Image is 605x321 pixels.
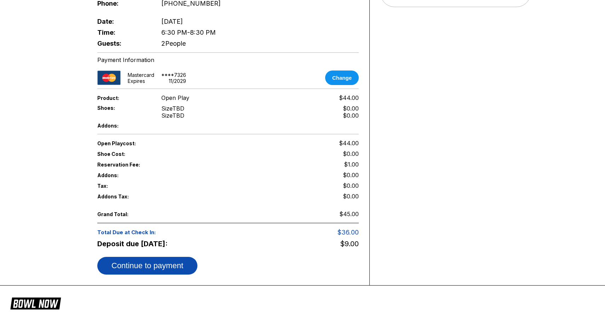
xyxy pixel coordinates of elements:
[97,211,150,217] span: Grand Total:
[97,257,197,275] button: Continue to payment
[97,162,228,168] span: Reservation Fee:
[343,112,359,119] div: $0.00
[97,140,228,146] span: Open Play cost:
[338,229,359,236] span: $36.00
[128,72,154,78] div: mastercard
[128,78,145,84] div: Expires
[343,171,359,179] span: $0.00
[343,150,359,157] span: $0.00
[97,29,150,36] span: Time:
[97,40,150,47] span: Guests:
[161,40,186,47] span: 2 People
[97,193,150,199] span: Addons Tax:
[343,193,359,200] span: $0.00
[340,240,359,248] span: $9.00
[343,105,359,112] div: $0.00
[161,94,189,101] span: Open Play
[344,161,359,168] span: $1.00
[97,56,359,63] div: Payment Information
[169,78,186,84] div: 11 / 2029
[97,229,280,236] span: Total Due at Check In:
[161,18,183,25] span: [DATE]
[339,210,359,218] span: $45.00
[339,140,359,147] span: $44.00
[97,105,150,111] span: Shoes:
[161,112,184,119] div: Size TBD
[97,18,150,25] span: Date:
[343,182,359,189] span: $0.00
[97,123,150,129] span: Addons:
[97,95,150,101] span: Product:
[97,71,121,85] img: card
[97,151,150,157] span: Shoe Cost:
[161,105,184,112] div: Size TBD
[161,29,216,36] span: 6:30 PM - 8:30 PM
[97,183,150,189] span: Tax:
[97,172,150,178] span: Addons:
[325,71,359,85] button: Change
[97,240,228,248] span: Deposit due [DATE]:
[339,94,359,101] span: $44.00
